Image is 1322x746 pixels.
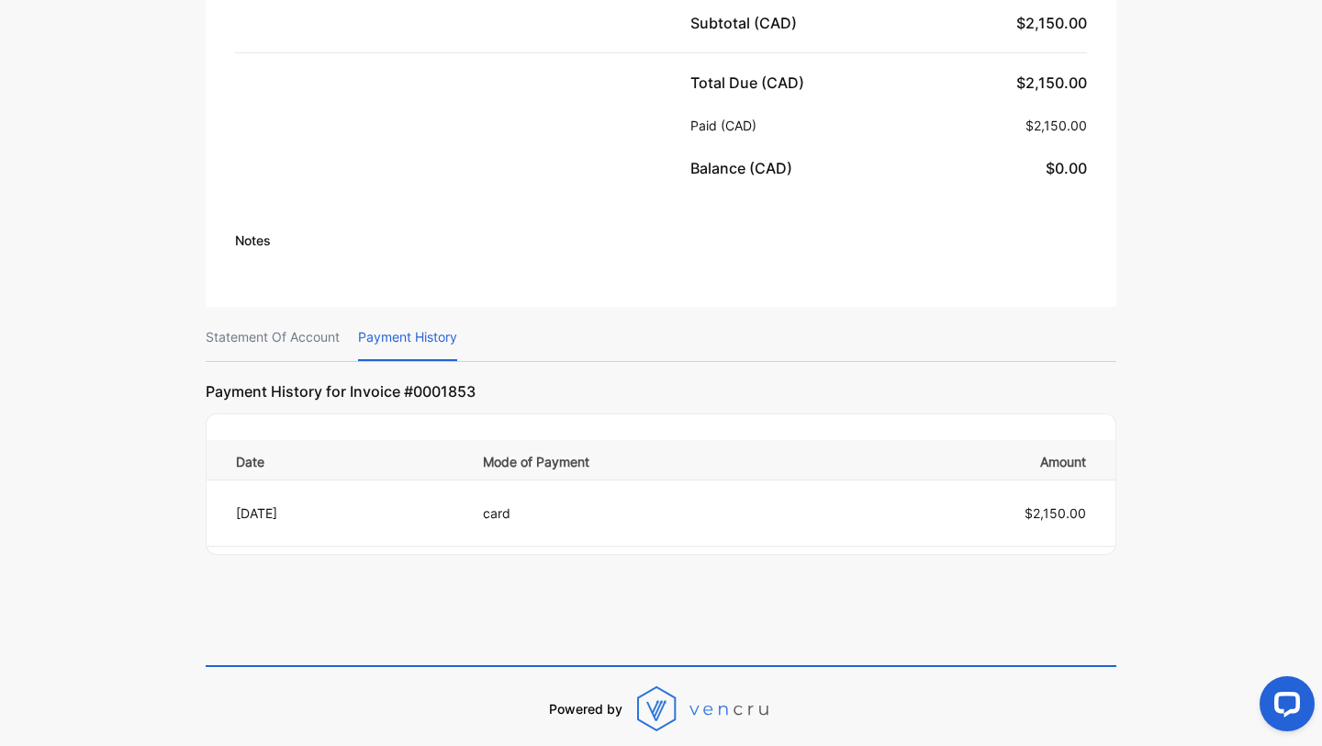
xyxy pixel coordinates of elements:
[690,12,804,34] p: Subtotal (CAD)
[236,448,460,471] p: Date
[235,231,271,250] p: Notes
[549,699,622,718] p: Powered by
[1046,159,1087,177] span: $0.00
[358,314,457,361] p: Payment History
[483,448,845,471] p: Mode of Payment
[483,503,845,523] p: card
[206,314,340,361] p: Statement Of Account
[1016,73,1087,92] span: $2,150.00
[1245,669,1322,746] iframe: LiveChat chat widget
[868,448,1086,471] p: Amount
[1025,505,1086,521] span: $2,150.00
[690,116,764,135] p: Paid (CAD)
[236,503,460,523] p: [DATE]
[690,72,812,94] p: Total Due (CAD)
[690,157,800,179] p: Balance (CAD)
[1016,14,1087,32] span: $2,150.00
[1025,118,1087,133] span: $2,150.00
[206,369,1116,402] p: Payment History for Invoice #0001853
